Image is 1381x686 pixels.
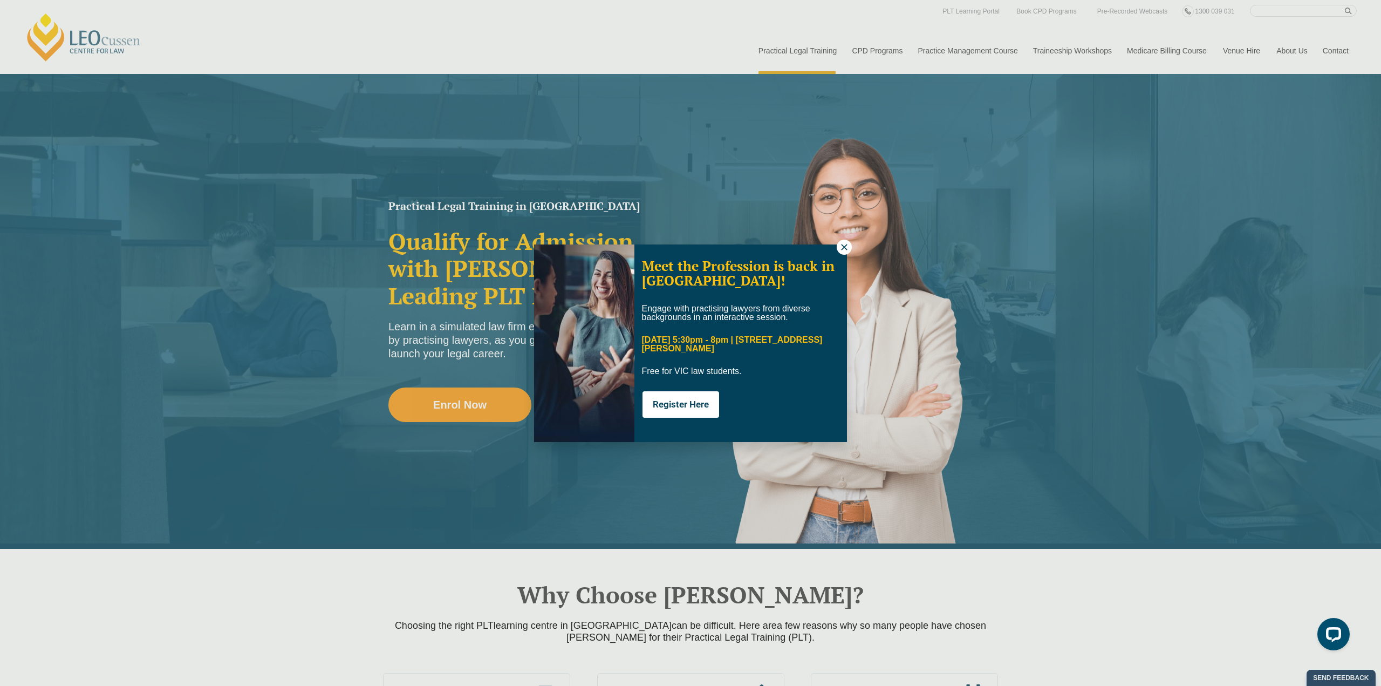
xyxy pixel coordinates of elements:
[534,244,634,442] img: Soph-popup.JPG
[642,391,719,418] button: Register Here
[642,366,742,376] span: Free for VIC law students.
[1309,614,1354,659] iframe: LiveChat chat widget
[642,257,835,290] span: Meet the Profession is back in [GEOGRAPHIC_DATA]!
[837,240,852,255] button: Close
[642,335,823,353] span: [DATE] 5:30pm - 8pm | [STREET_ADDRESS][PERSON_NAME]
[642,304,810,322] span: Engage with practising lawyers from diverse backgrounds in an interactive session.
